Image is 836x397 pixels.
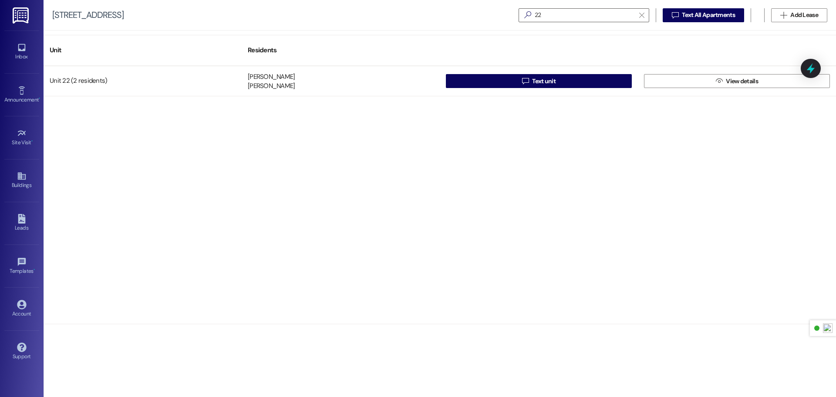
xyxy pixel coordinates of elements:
[44,40,242,61] div: Unit
[4,211,39,235] a: Leads
[682,10,735,20] span: Text All Apartments
[39,95,40,102] span: •
[635,9,649,22] button: Clear text
[672,12,678,19] i: 
[663,8,744,22] button: Text All Apartments
[44,72,242,90] div: Unit 22 (2 residents)
[248,72,295,81] div: [PERSON_NAME]
[248,82,295,91] div: [PERSON_NAME]
[4,169,39,192] a: Buildings
[4,126,39,149] a: Site Visit •
[521,10,535,20] i: 
[639,12,644,19] i: 
[644,74,830,88] button: View details
[4,254,39,278] a: Templates •
[535,9,635,21] input: Search by resident name or unit number
[242,40,440,61] div: Residents
[446,74,632,88] button: Text unit
[532,77,556,86] span: Text unit
[52,10,124,20] div: [STREET_ADDRESS]
[790,10,818,20] span: Add Lease
[716,78,722,85] i: 
[726,77,758,86] span: View details
[31,138,33,144] span: •
[522,78,529,85] i: 
[34,267,35,273] span: •
[4,40,39,64] a: Inbox
[4,340,39,363] a: Support
[780,12,787,19] i: 
[771,8,827,22] button: Add Lease
[13,7,30,24] img: ResiDesk Logo
[4,297,39,321] a: Account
